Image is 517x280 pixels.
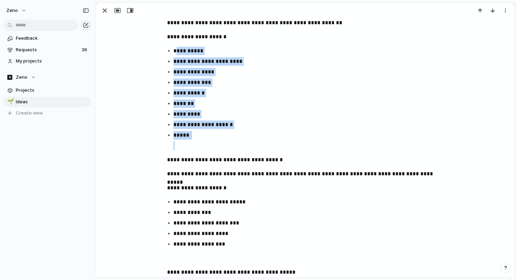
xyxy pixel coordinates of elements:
[7,98,12,106] div: 🌱
[82,46,89,53] span: 36
[16,87,89,94] span: Projects
[4,72,91,83] button: Zeno
[3,5,30,16] button: Zeno
[4,97,91,107] a: 🌱Ideas
[16,35,89,42] span: Feedback
[16,98,89,105] span: Ideas
[16,74,27,81] span: Zeno
[4,56,91,66] a: My projects
[4,85,91,96] a: Projects
[6,98,13,105] button: 🌱
[16,110,43,117] span: Create view
[4,33,91,44] a: Feedback
[6,7,18,14] span: Zeno
[4,108,91,118] button: Create view
[16,58,89,65] span: My projects
[4,45,91,55] a: Requests36
[16,46,79,53] span: Requests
